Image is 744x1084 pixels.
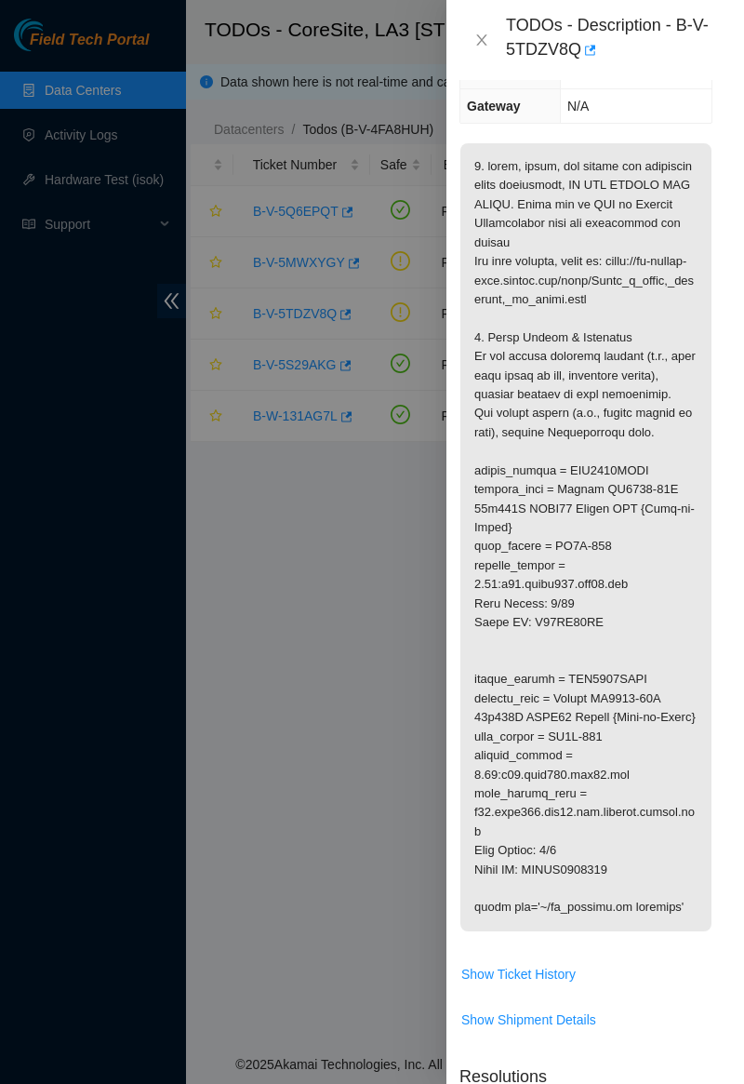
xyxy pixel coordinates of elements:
span: Gateway [467,99,521,114]
p: 9. lorem, ipsum, dol sitame con adipiscin elits doeiusmodt, IN UTL ETDOLO MAG ALIQU. Enima min ve... [460,143,711,931]
button: Show Ticket History [460,959,577,989]
button: Close [469,32,495,49]
span: Show Shipment Details [461,1010,596,1030]
div: TODOs - Description - B-V-5TDZV8Q [506,15,722,65]
button: Show Shipment Details [460,1005,597,1035]
span: Show Ticket History [461,964,576,984]
span: close [474,33,489,47]
span: N/A [567,99,589,114]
